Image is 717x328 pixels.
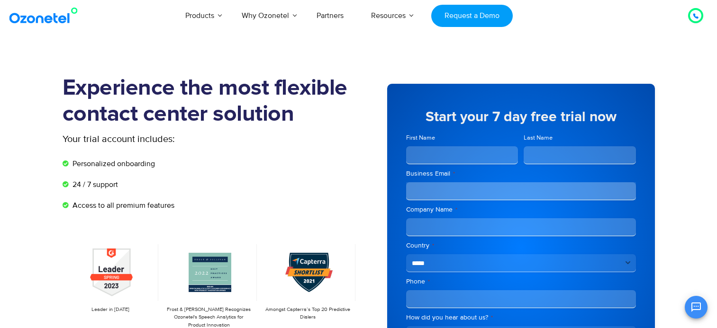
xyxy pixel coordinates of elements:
h5: Start your 7 day free trial now [406,110,636,124]
span: 24 / 7 support [70,179,118,190]
label: Country [406,241,636,250]
p: Your trial account includes: [63,132,288,146]
p: Amongst Capterra’s Top 20 Predictive Dialers [264,306,351,321]
label: Last Name [524,133,636,142]
label: First Name [406,133,518,142]
a: Request a Demo [431,5,512,27]
span: Personalized onboarding [70,158,155,169]
label: How did you hear about us? [406,313,636,322]
label: Company Name [406,205,636,214]
span: Access to all premium features [70,200,174,211]
button: Open chat [685,296,708,319]
label: Phone [406,277,636,286]
label: Business Email [406,169,636,178]
h1: Experience the most flexible contact center solution [63,75,359,127]
p: Leader in [DATE] [67,306,154,314]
